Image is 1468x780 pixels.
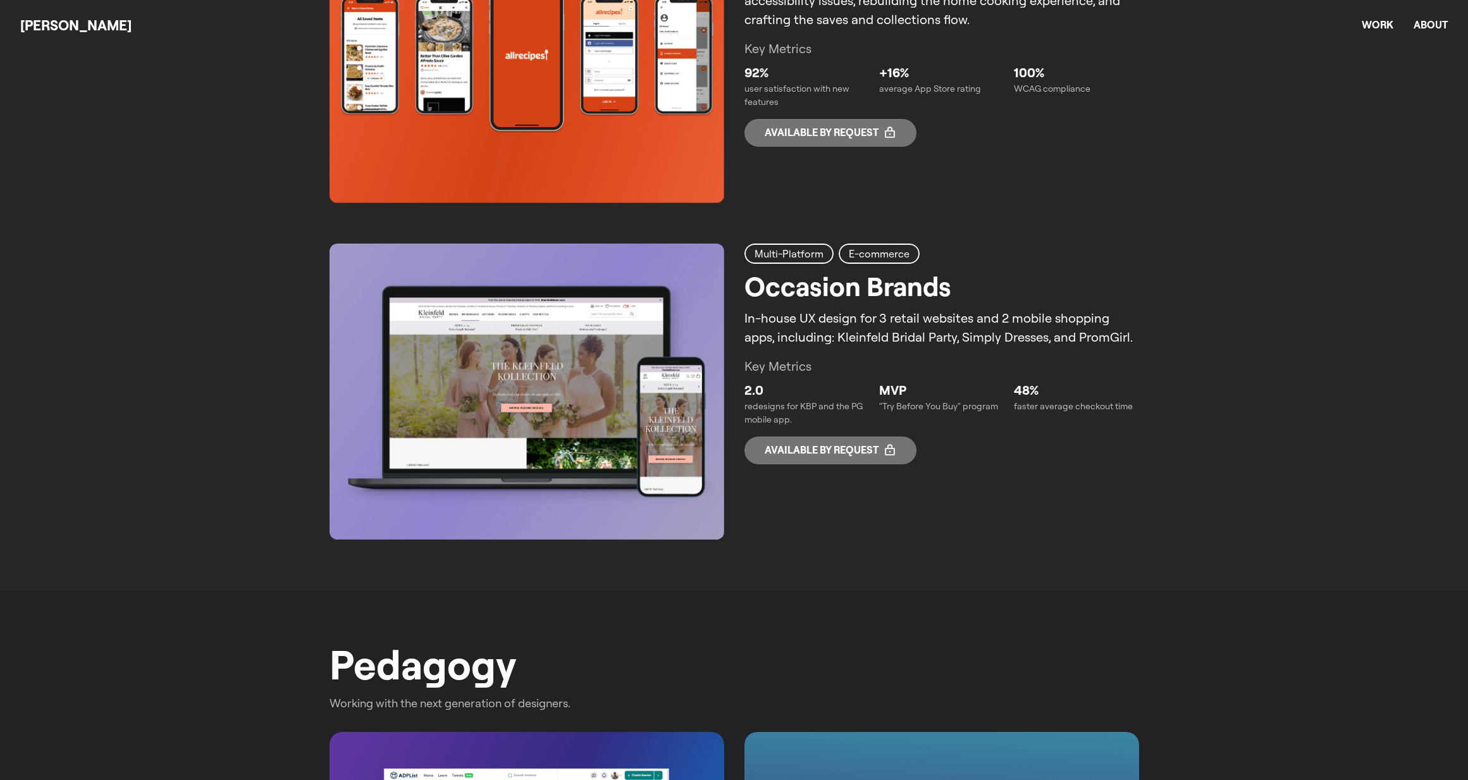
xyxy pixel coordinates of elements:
[1014,63,1138,82] p: 100%
[765,127,879,139] p: Available by request
[879,381,1004,400] p: MVP
[20,16,132,34] a: [PERSON_NAME]
[1014,381,1138,400] p: 48%
[744,381,869,400] p: 2.0
[879,400,1004,413] p: "Try Before You Buy" program
[744,309,1139,347] p: In-house UX design for 3 retail websites and 2 mobile shopping apps, including: Kleinfeld Bridal ...
[765,444,879,456] p: Available by request
[1014,400,1138,413] p: faster average checkout time
[330,641,517,690] h2: Pedagogy
[744,436,916,464] span: Available by request
[849,246,910,261] h2: E-commerce
[330,695,734,712] p: Working with the next generation of designers.
[744,119,916,147] span: Available by request
[755,246,823,261] h2: Multi-Platform
[879,63,1004,82] p: +16%
[744,266,951,306] h2: Occasion Brands
[1414,18,1448,31] a: About
[744,63,869,82] p: 92%
[744,82,869,109] p: user satisfaction with new features
[879,82,1004,96] p: average App Store rating
[1362,18,1393,31] a: Work
[744,357,1139,376] p: Key Metrics
[1014,82,1138,96] p: WCAG compliance
[744,400,869,426] p: redesigns for KBP and the PG mobile app.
